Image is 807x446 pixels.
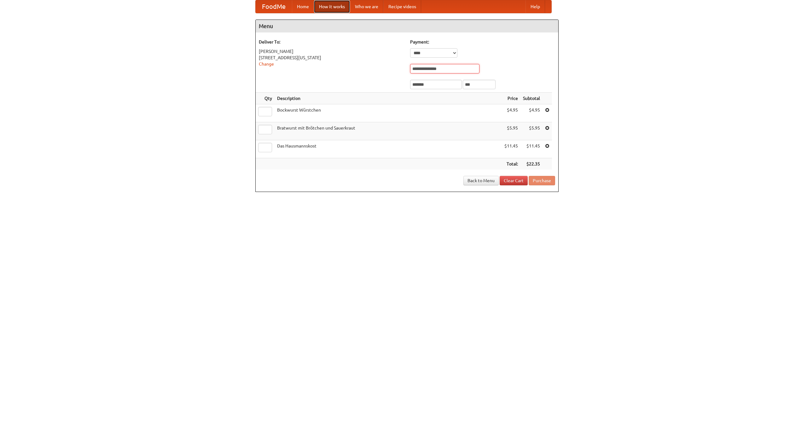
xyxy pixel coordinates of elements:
[383,0,421,13] a: Recipe videos
[525,0,545,13] a: Help
[502,104,520,122] td: $4.95
[410,39,555,45] h5: Payment:
[292,0,314,13] a: Home
[256,93,275,104] th: Qty
[520,93,543,104] th: Subtotal
[275,104,502,122] td: Bockwurst Würstchen
[502,93,520,104] th: Price
[259,39,404,45] h5: Deliver To:
[520,140,543,158] td: $11.45
[259,61,274,67] a: Change
[314,0,350,13] a: How it works
[502,122,520,140] td: $5.95
[520,122,543,140] td: $5.95
[529,176,555,185] button: Purchase
[259,48,404,55] div: [PERSON_NAME]
[500,176,528,185] a: Clear Cart
[259,55,404,61] div: [STREET_ADDRESS][US_STATE]
[520,104,543,122] td: $4.95
[502,140,520,158] td: $11.45
[350,0,383,13] a: Who we are
[502,158,520,170] th: Total:
[275,93,502,104] th: Description
[463,176,499,185] a: Back to Menu
[256,0,292,13] a: FoodMe
[275,140,502,158] td: Das Hausmannskost
[275,122,502,140] td: Bratwurst mit Brötchen und Sauerkraut
[256,20,558,32] h4: Menu
[520,158,543,170] th: $22.35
